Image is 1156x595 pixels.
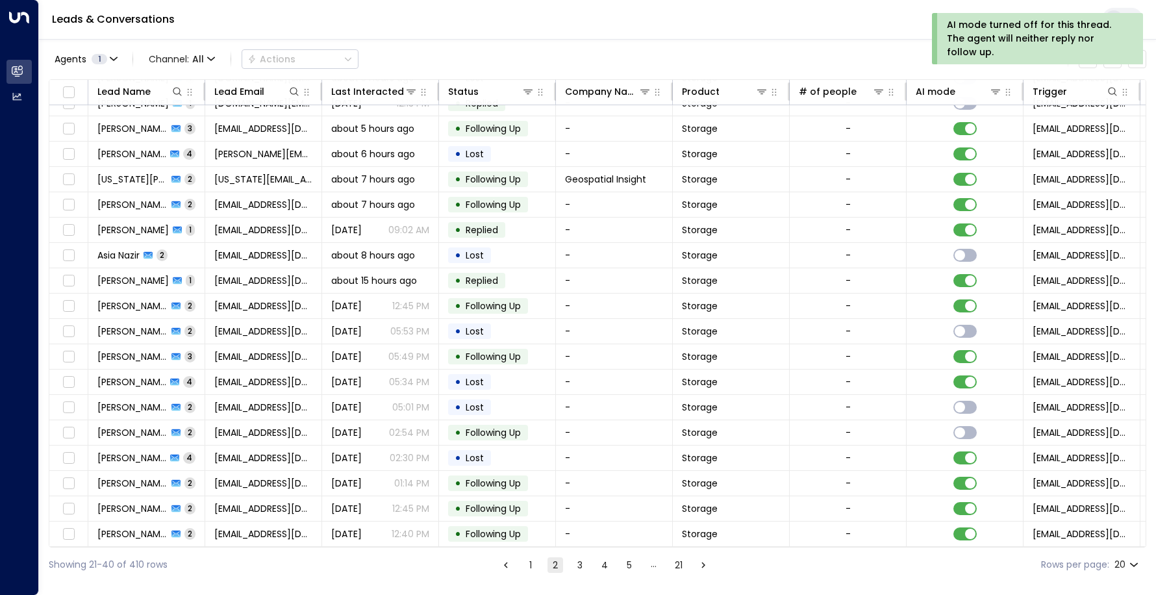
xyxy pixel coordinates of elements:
[846,375,851,388] div: -
[97,122,168,135] span: Shahida Raza
[1041,558,1109,572] label: Rows per page:
[455,143,461,165] div: •
[1033,325,1131,338] span: leads@space-station.co.uk
[466,249,484,262] span: Lost
[390,451,429,464] p: 02:30 PM
[214,299,312,312] span: beccy17@live.co.uk
[97,147,166,160] span: Fauzia Alhassan
[214,198,312,211] span: christinalal9295@gmail.com
[846,274,851,287] div: -
[455,346,461,368] div: •
[183,452,195,463] span: 4
[455,168,461,190] div: •
[1033,147,1131,160] span: leads@space-station.co.uk
[97,527,168,540] span: Zoe Dingley
[846,426,851,439] div: -
[466,375,484,388] span: Lost
[1033,350,1131,363] span: leads@space-station.co.uk
[186,224,195,235] span: 1
[682,299,718,312] span: Storage
[214,451,312,464] span: izzymartha6@gmail.com
[60,298,77,314] span: Toggle select row
[214,147,312,160] span: fauzia.fa37@gmail.com
[184,427,195,438] span: 2
[1033,426,1131,439] span: leads@space-station.co.uk
[388,350,429,363] p: 05:49 PM
[466,223,498,236] span: Replied
[1033,527,1131,540] span: leads@space-station.co.uk
[556,218,673,242] td: -
[916,84,955,99] div: AI mode
[214,249,312,262] span: harryscarsales@hotmail.co.uk
[682,502,718,515] span: Storage
[682,173,718,186] span: Storage
[682,477,718,490] span: Storage
[214,325,312,338] span: buddyguyfriend@live.com
[565,84,638,99] div: Company Name
[331,325,362,338] span: Yesterday
[60,475,77,492] span: Toggle select row
[455,371,461,393] div: •
[572,557,588,573] button: Go to page 3
[60,222,77,238] span: Toggle select row
[390,325,429,338] p: 05:53 PM
[214,375,312,388] span: sadeenfahad39@gmail.com
[498,557,514,573] button: Go to previous page
[331,477,362,490] span: Yesterday
[846,325,851,338] div: -
[144,50,220,68] button: Channel:All
[455,244,461,266] div: •
[214,350,312,363] span: carworld93@yahoo.com
[97,426,168,439] span: Bryony Bates
[331,426,362,439] span: Yesterday
[184,351,195,362] span: 3
[331,451,362,464] span: Yesterday
[455,270,461,292] div: •
[799,84,857,99] div: # of people
[646,557,662,573] div: …
[60,425,77,441] span: Toggle select row
[466,274,498,287] span: Replied
[97,198,168,211] span: Christina Lal
[455,194,461,216] div: •
[1033,84,1067,99] div: Trigger
[331,84,418,99] div: Last Interacted
[214,426,312,439] span: batesbry@gmail.com
[846,223,851,236] div: -
[523,557,538,573] button: Go to page 1
[846,198,851,211] div: -
[157,249,168,260] span: 2
[97,84,184,99] div: Lead Name
[60,399,77,416] span: Toggle select row
[846,299,851,312] div: -
[214,401,312,414] span: itz_sully@hotmail.com
[565,84,651,99] div: Company Name
[671,557,686,573] button: Go to page 21
[1033,223,1131,236] span: leads@space-station.co.uk
[556,370,673,394] td: -
[331,84,404,99] div: Last Interacted
[556,243,673,268] td: -
[846,527,851,540] div: -
[556,496,673,521] td: -
[331,502,362,515] span: Sep 24, 2025
[97,249,140,262] span: Asia Nazir
[331,249,415,262] span: about 8 hours ago
[184,503,195,514] span: 2
[97,173,168,186] span: Montana Myers
[682,84,768,99] div: Product
[846,477,851,490] div: -
[466,97,498,110] span: Replied
[60,501,77,517] span: Toggle select row
[682,274,718,287] span: Storage
[556,471,673,496] td: -
[1033,84,1119,99] div: Trigger
[49,558,168,572] div: Showing 21-40 of 410 rows
[622,557,637,573] button: Go to page 5
[916,84,1002,99] div: AI mode
[682,325,718,338] span: Storage
[682,401,718,414] span: Storage
[455,219,461,241] div: •
[92,54,107,64] span: 1
[455,295,461,317] div: •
